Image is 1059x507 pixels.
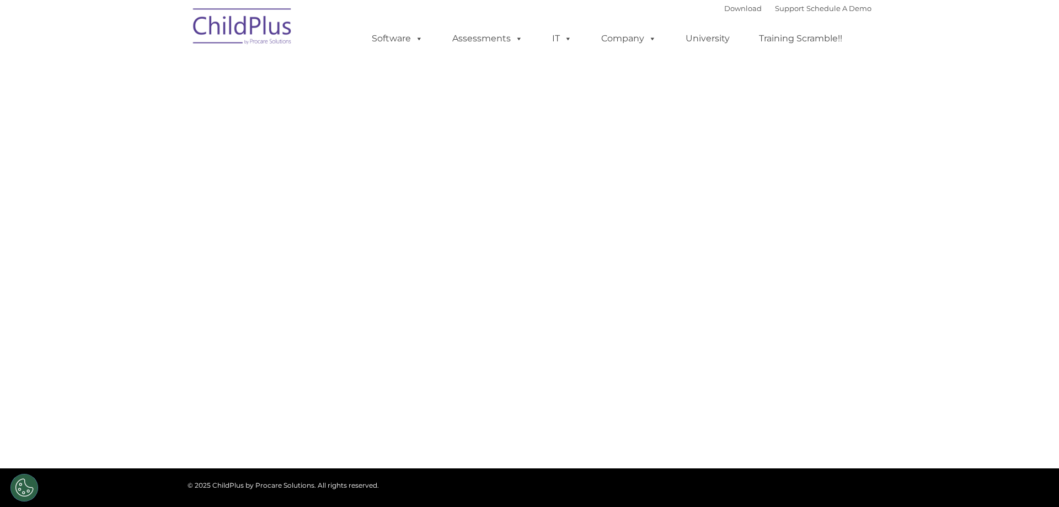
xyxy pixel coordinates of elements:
[675,28,741,50] a: University
[10,474,38,501] button: Cookies Settings
[724,4,762,13] a: Download
[188,1,298,56] img: ChildPlus by Procare Solutions
[541,28,583,50] a: IT
[441,28,534,50] a: Assessments
[748,28,853,50] a: Training Scramble!!
[361,28,434,50] a: Software
[775,4,804,13] a: Support
[590,28,667,50] a: Company
[724,4,871,13] font: |
[806,4,871,13] a: Schedule A Demo
[188,481,379,489] span: © 2025 ChildPlus by Procare Solutions. All rights reserved.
